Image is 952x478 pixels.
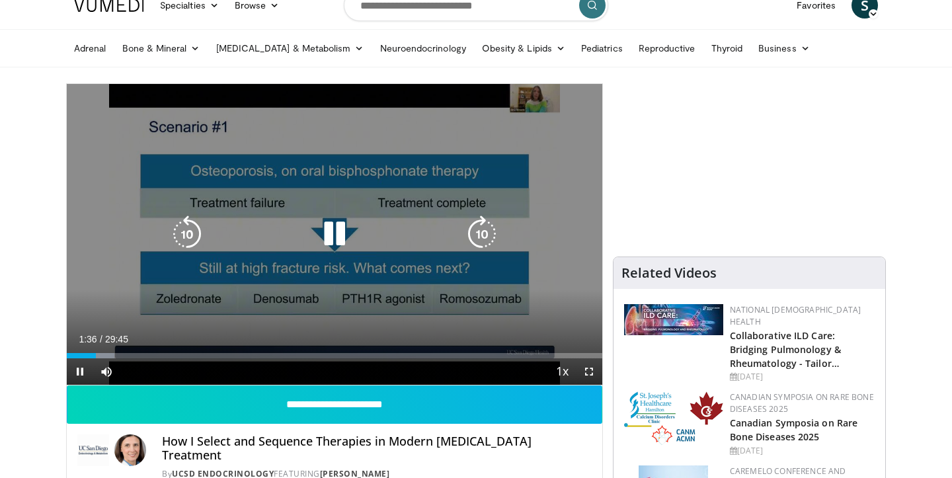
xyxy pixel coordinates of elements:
img: UCSD Endocrinology [77,434,109,466]
button: Fullscreen [576,358,602,385]
a: Adrenal [66,35,114,61]
h4: How I Select and Sequence Therapies in Modern [MEDICAL_DATA] Treatment [162,434,592,463]
a: Thyroid [703,35,751,61]
div: Progress Bar [67,353,602,358]
a: Bone & Mineral [114,35,208,61]
a: Canadian Symposia on Rare Bone Diseases 2025 [730,417,858,443]
video-js: Video Player [67,84,602,385]
h4: Related Videos [621,265,717,281]
div: [DATE] [730,445,875,457]
button: Pause [67,358,93,385]
img: 7e341e47-e122-4d5e-9c74-d0a8aaff5d49.jpg.150x105_q85_autocrop_double_scale_upscale_version-0.2.jpg [624,304,723,335]
div: [DATE] [730,371,875,383]
a: Neuroendocrinology [372,35,474,61]
a: Business [750,35,818,61]
button: Playback Rate [549,358,576,385]
a: Collaborative ILD Care: Bridging Pulmonology & Rheumatology - Tailor… [730,329,841,370]
span: 1:36 [79,334,97,344]
button: Mute [93,358,120,385]
a: Reproductive [631,35,703,61]
a: National [DEMOGRAPHIC_DATA] Health [730,304,861,327]
img: 59b7dea3-8883-45d6-a110-d30c6cb0f321.png.150x105_q85_autocrop_double_scale_upscale_version-0.2.png [624,391,723,445]
span: / [100,334,102,344]
iframe: Advertisement [650,83,848,249]
a: [MEDICAL_DATA] & Metabolism [208,35,372,61]
img: Avatar [114,434,146,466]
a: Pediatrics [573,35,631,61]
a: Obesity & Lipids [474,35,573,61]
span: 29:45 [105,334,128,344]
a: Canadian Symposia on Rare Bone Diseases 2025 [730,391,874,415]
